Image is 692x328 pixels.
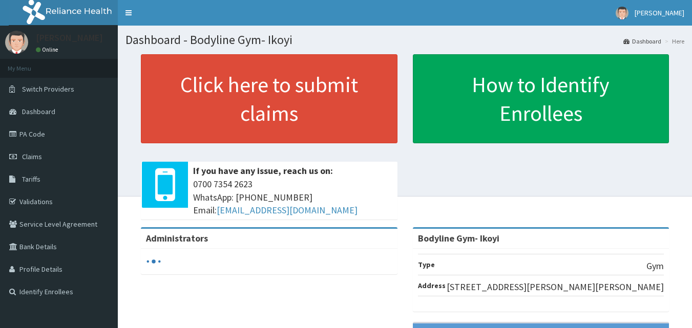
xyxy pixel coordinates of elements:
[447,280,664,294] p: [STREET_ADDRESS][PERSON_NAME][PERSON_NAME]
[36,46,60,53] a: Online
[146,232,208,244] b: Administrators
[36,33,103,42] p: [PERSON_NAME]
[418,260,435,269] b: Type
[418,281,446,290] b: Address
[141,54,397,143] a: Click here to submit claims
[623,37,661,46] a: Dashboard
[5,31,28,54] img: User Image
[22,107,55,116] span: Dashboard
[635,8,684,17] span: [PERSON_NAME]
[616,7,628,19] img: User Image
[22,174,40,184] span: Tariffs
[418,232,499,244] strong: Bodyline Gym- Ikoyi
[646,259,664,273] p: Gym
[193,165,333,177] b: If you have any issue, reach us on:
[22,152,42,161] span: Claims
[146,254,161,269] svg: audio-loading
[413,54,669,143] a: How to Identify Enrollees
[662,37,684,46] li: Here
[217,204,358,216] a: [EMAIL_ADDRESS][DOMAIN_NAME]
[22,84,74,94] span: Switch Providers
[193,178,392,217] span: 0700 7354 2623 WhatsApp: [PHONE_NUMBER] Email:
[125,33,684,47] h1: Dashboard - Bodyline Gym- Ikoyi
